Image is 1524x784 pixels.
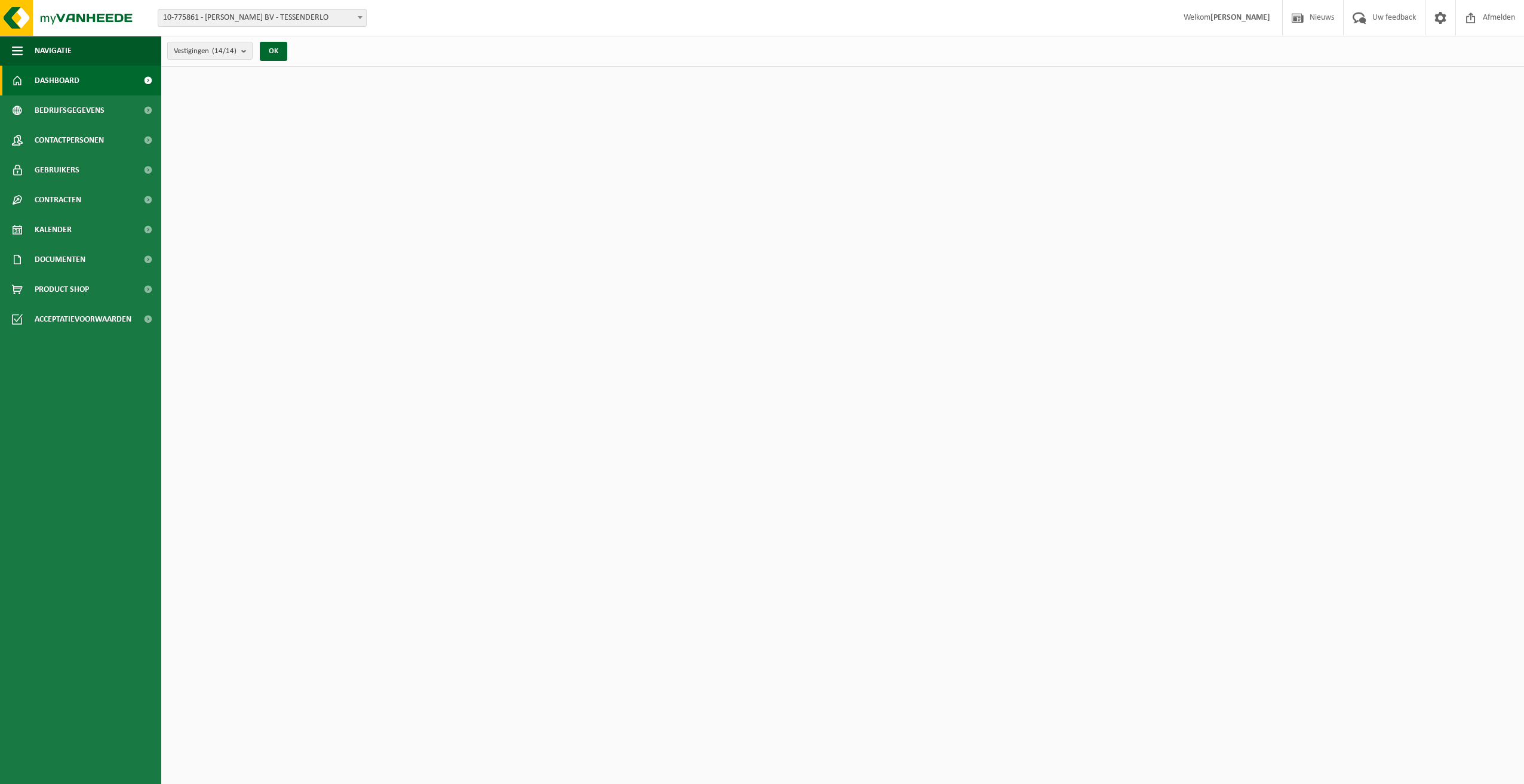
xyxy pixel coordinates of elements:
count: (14/14) [212,47,236,55]
span: Navigatie [35,36,72,66]
button: Vestigingen(14/14) [167,42,253,60]
span: Acceptatievoorwaarden [35,304,131,334]
span: Dashboard [35,66,79,95]
span: 10-775861 - YVES MAES BV - TESSENDERLO [158,9,367,27]
span: 10-775861 - YVES MAES BV - TESSENDERLO [158,10,366,26]
span: Documenten [35,245,85,274]
strong: [PERSON_NAME] [1210,13,1270,22]
span: Vestigingen [174,42,236,60]
span: Contactpersonen [35,125,104,155]
button: OK [260,42,287,61]
span: Gebruikers [35,155,79,185]
span: Kalender [35,215,72,245]
span: Contracten [35,185,81,215]
span: Product Shop [35,274,89,304]
span: Bedrijfsgegevens [35,95,105,125]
